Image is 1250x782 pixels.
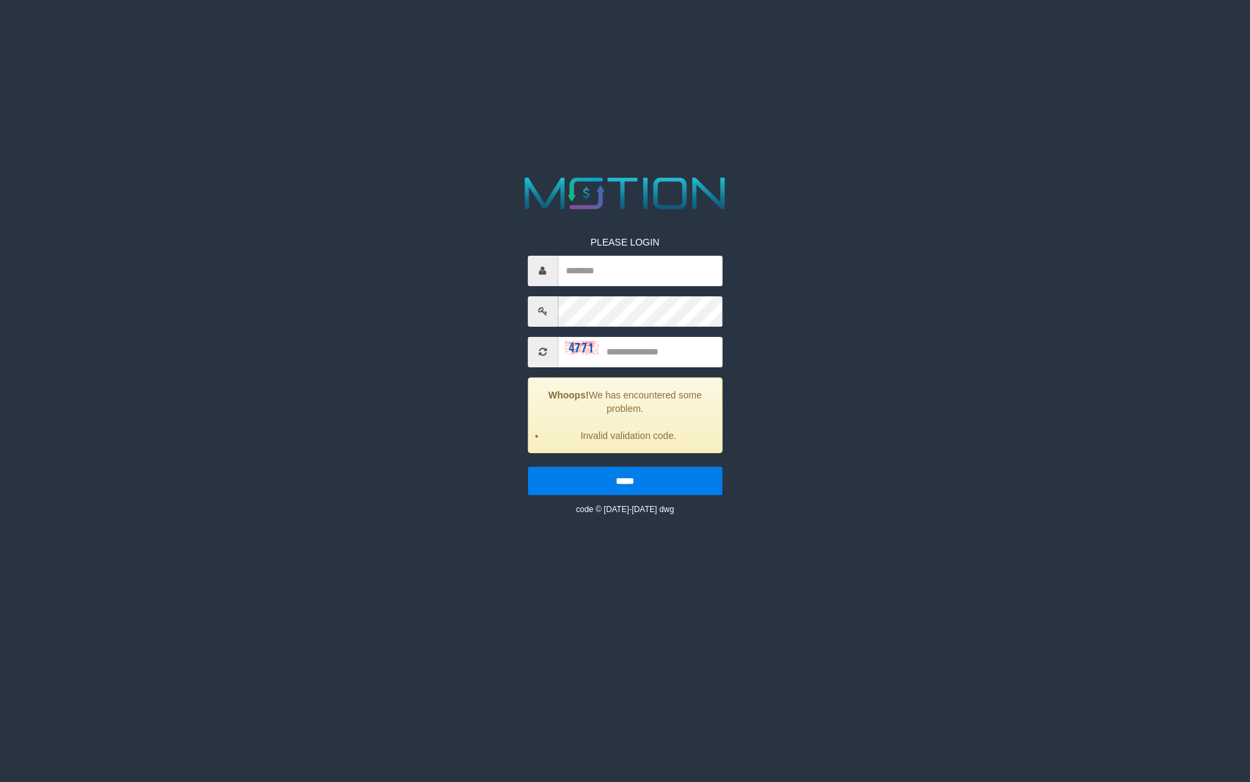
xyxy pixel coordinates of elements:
[527,377,722,453] div: We has encountered some problem.
[545,429,711,442] li: Invalid validation code.
[564,341,598,354] img: captcha
[527,235,722,249] p: PLEASE LOGIN
[576,505,674,514] small: code © [DATE]-[DATE] dwg
[516,172,735,215] img: MOTION_logo.png
[548,390,589,400] strong: Whoops!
